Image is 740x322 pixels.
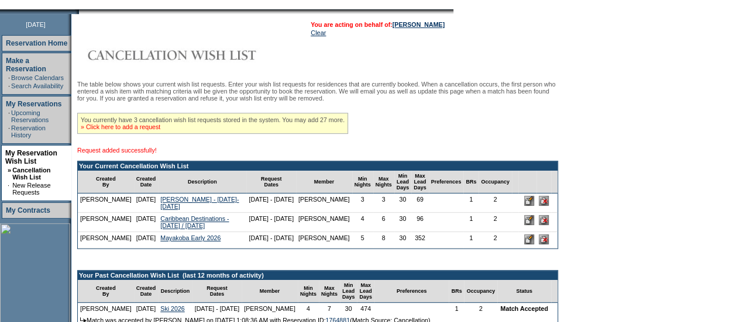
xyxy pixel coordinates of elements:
[158,171,246,193] td: Description
[8,182,11,196] td: ·
[340,303,357,314] td: 30
[296,171,352,193] td: Member
[8,74,10,81] td: ·
[352,213,373,232] td: 4
[6,39,67,47] a: Reservation Home
[79,9,80,14] img: blank.gif
[394,232,412,248] td: 30
[539,196,549,206] input: Delete this Request
[298,303,319,314] td: 4
[8,167,11,174] b: »
[134,213,159,232] td: [DATE]
[298,280,319,303] td: Min Nights
[8,124,10,139] td: ·
[78,303,134,314] td: [PERSON_NAME]
[352,171,373,193] td: Min Nights
[78,271,557,280] td: Your Past Cancellation Wish List (last 12 months of activity)
[246,171,296,193] td: Request Dates
[374,280,449,303] td: Preferences
[249,234,294,241] nobr: [DATE] - [DATE]
[449,280,464,303] td: BRs
[352,193,373,213] td: 3
[78,213,134,232] td: [PERSON_NAME]
[539,215,549,225] input: Delete this Request
[373,232,394,248] td: 8
[296,193,352,213] td: [PERSON_NAME]
[479,193,512,213] td: 2
[463,171,479,193] td: BRs
[411,193,429,213] td: 69
[8,82,10,89] td: ·
[449,303,464,314] td: 1
[463,213,479,232] td: 1
[524,196,534,206] input: Edit this Request
[6,100,61,108] a: My Reservations
[296,232,352,248] td: [PERSON_NAME]
[373,213,394,232] td: 6
[463,232,479,248] td: 1
[319,280,340,303] td: Max Nights
[373,171,394,193] td: Max Nights
[394,193,412,213] td: 30
[411,232,429,248] td: 352
[26,21,46,28] span: [DATE]
[464,280,497,303] td: Occupancy
[357,303,374,314] td: 474
[78,193,134,213] td: [PERSON_NAME]
[311,29,326,36] a: Clear
[352,232,373,248] td: 5
[78,161,557,171] td: Your Current Cancellation Wish List
[192,280,242,303] td: Request Dates
[242,303,298,314] td: [PERSON_NAME]
[497,280,551,303] td: Status
[479,232,512,248] td: 2
[311,21,445,28] span: You are acting on behalf of:
[500,305,548,312] nobr: Match Accepted
[242,280,298,303] td: Member
[5,149,57,165] a: My Reservation Wish List
[249,215,294,222] nobr: [DATE] - [DATE]
[160,196,239,210] a: [PERSON_NAME] - [DATE]-[DATE]
[81,123,160,130] a: » Click here to add a request
[6,206,50,214] a: My Contracts
[158,280,192,303] td: Description
[11,124,46,139] a: Reservation History
[394,171,412,193] td: Min Lead Days
[539,234,549,244] input: Delete this Request
[78,232,134,248] td: [PERSON_NAME]
[11,74,64,81] a: Browse Calendars
[134,171,159,193] td: Created Date
[394,213,412,232] td: 30
[11,109,49,123] a: Upcoming Reservations
[195,305,240,312] nobr: [DATE] - [DATE]
[160,234,221,241] a: Mayakoba Early 2026
[340,280,357,303] td: Min Lead Days
[78,171,134,193] td: Created By
[463,193,479,213] td: 1
[249,196,294,203] nobr: [DATE] - [DATE]
[134,232,159,248] td: [DATE]
[464,303,497,314] td: 2
[296,213,352,232] td: [PERSON_NAME]
[479,171,512,193] td: Occupancy
[319,303,340,314] td: 7
[6,57,46,73] a: Make a Reservation
[411,213,429,232] td: 96
[12,182,50,196] a: New Release Requests
[77,43,311,67] img: Cancellation Wish List
[134,280,159,303] td: Created Date
[134,303,159,314] td: [DATE]
[524,215,534,225] input: Edit this Request
[429,171,464,193] td: Preferences
[524,234,534,244] input: Edit this Request
[77,147,157,154] span: Request added successfully!
[8,109,10,123] td: ·
[134,193,159,213] td: [DATE]
[12,167,50,181] a: Cancellation Wish List
[373,193,394,213] td: 3
[78,280,134,303] td: Created By
[77,113,348,134] div: You currently have 3 cancellation wish list requests stored in the system. You may add 27 more.
[75,9,79,14] img: promoShadowLeftCorner.gif
[357,280,374,303] td: Max Lead Days
[411,171,429,193] td: Max Lead Days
